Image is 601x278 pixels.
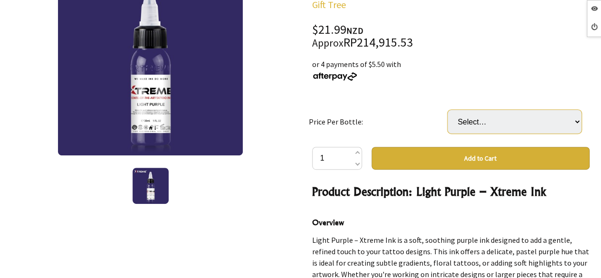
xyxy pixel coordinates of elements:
[312,37,343,49] small: Approx
[309,96,448,147] td: Price Per Bottle:
[372,147,590,170] button: Add to Cart
[346,25,363,36] span: NZD
[312,24,590,49] div: $21.99 RP214,915.53
[312,72,358,81] img: Afterpay
[133,168,169,204] img: Light Purple – Xtreme Ink
[312,58,590,81] div: or 4 payments of $5.50 with
[312,184,546,199] strong: Product Description: Light Purple – Xtreme Ink
[312,218,344,227] strong: Overview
